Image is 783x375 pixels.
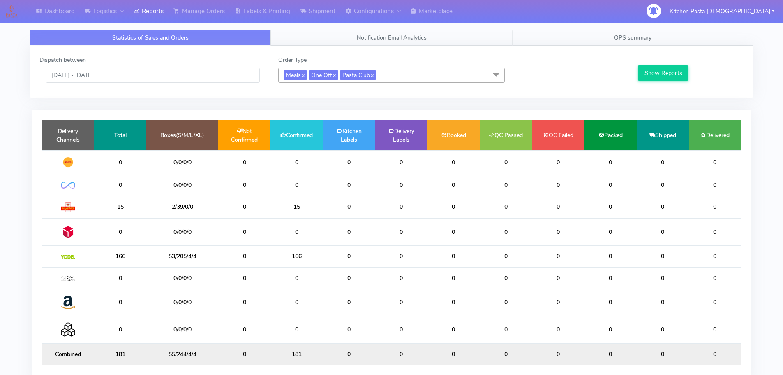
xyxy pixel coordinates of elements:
td: 0 [375,289,427,316]
td: 0 [689,218,741,245]
td: QC Passed [480,120,532,150]
td: 0 [427,316,480,343]
td: 15 [270,196,323,218]
td: 0 [375,150,427,174]
td: 0 [94,174,146,196]
img: Royal Mail [61,202,75,212]
td: 0 [584,246,636,267]
td: 0 [480,174,532,196]
td: 0 [689,289,741,316]
td: 0 [480,218,532,245]
td: 0 [584,316,636,343]
td: 0 [637,218,689,245]
label: Order Type [278,56,307,64]
a: x [370,70,374,79]
td: 0 [94,267,146,289]
input: Pick the Daterange [46,68,260,83]
td: 0 [375,246,427,267]
span: Notification Email Analytics [357,34,427,42]
img: Collection [61,322,75,337]
td: 2/39/0/0 [146,196,218,218]
td: 15 [94,196,146,218]
td: 0 [323,267,375,289]
td: 0 [218,150,270,174]
span: One Off [309,70,338,80]
td: 0 [94,150,146,174]
td: Delivered [689,120,741,150]
td: 0 [480,246,532,267]
td: 0 [427,246,480,267]
img: DHL [61,157,75,168]
td: 0 [375,343,427,365]
td: QC Failed [532,120,584,150]
td: 166 [270,246,323,267]
td: 0 [270,174,323,196]
td: Kitchen Labels [323,120,375,150]
td: 0 [94,316,146,343]
td: 0 [218,316,270,343]
td: 0 [689,196,741,218]
td: 0 [270,316,323,343]
td: 0 [480,267,532,289]
td: 0 [323,196,375,218]
td: 0 [218,174,270,196]
td: 0 [637,150,689,174]
td: 0 [218,267,270,289]
td: 0 [637,246,689,267]
td: 0 [532,246,584,267]
td: Booked [427,120,480,150]
td: 0/0/0/0 [146,174,218,196]
td: 0 [323,246,375,267]
td: 0 [637,267,689,289]
td: 0 [532,218,584,245]
td: 0 [323,174,375,196]
td: Packed [584,120,636,150]
td: 0 [427,267,480,289]
ul: Tabs [30,30,753,46]
td: 0 [323,343,375,365]
td: 0/0/0/0 [146,267,218,289]
td: 55/244/4/4 [146,343,218,365]
td: Delivery Labels [375,120,427,150]
td: 0 [218,196,270,218]
label: Dispatch between [39,56,86,64]
td: 0 [532,196,584,218]
td: 0 [427,196,480,218]
a: x [332,70,336,79]
td: 0 [637,196,689,218]
td: 0 [375,196,427,218]
td: 0 [427,174,480,196]
td: Confirmed [270,120,323,150]
td: 0/0/0/0 [146,218,218,245]
td: 0 [270,267,323,289]
td: 0 [375,174,427,196]
td: 0 [270,150,323,174]
td: 0 [323,316,375,343]
td: 53/205/4/4 [146,246,218,267]
td: 0 [427,150,480,174]
img: Yodel [61,255,75,259]
td: 0 [323,218,375,245]
td: 0 [584,343,636,365]
td: 0 [689,267,741,289]
td: 0 [584,174,636,196]
td: 0 [532,174,584,196]
td: 0 [532,267,584,289]
td: 0 [689,316,741,343]
span: OPS summary [614,34,651,42]
td: 166 [94,246,146,267]
td: 0 [689,174,741,196]
td: 0 [584,218,636,245]
td: Boxes(S/M/L/XL) [146,120,218,150]
td: 0 [532,316,584,343]
td: 0/0/0/0 [146,150,218,174]
td: 0 [637,343,689,365]
td: 0 [323,289,375,316]
span: Meals [284,70,307,80]
td: 0 [480,343,532,365]
td: 0 [689,150,741,174]
td: 0 [637,316,689,343]
td: Delivery Channels [42,120,94,150]
td: 0 [427,218,480,245]
img: OnFleet [61,182,75,189]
